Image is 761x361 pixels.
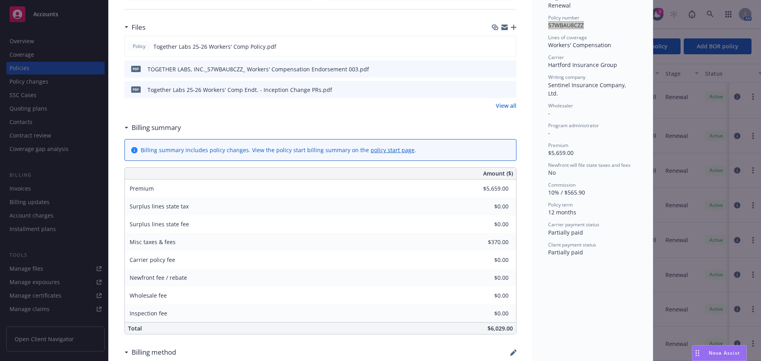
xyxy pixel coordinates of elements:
[131,66,141,72] span: pdf
[548,142,568,149] span: Premium
[709,350,740,356] span: Nova Assist
[131,86,141,92] span: pdf
[462,218,513,230] input: 0.00
[131,43,147,50] span: Policy
[548,241,596,248] span: Client payment status
[130,256,175,264] span: Carrier policy fee
[462,308,513,319] input: 0.00
[128,325,142,332] span: Total
[548,189,585,196] span: 10% / $565.90
[548,21,584,29] span: 57WBAU8CZZ
[147,86,332,94] div: Together Labs 25-26 Workers' Comp Endt. - Inception Change PRs.pdf
[548,208,576,216] span: 12 months
[506,65,513,73] button: preview file
[548,109,550,117] span: -
[548,2,571,9] span: Renewal
[506,86,513,94] button: preview file
[488,325,513,332] span: $6,029.00
[462,290,513,302] input: 0.00
[548,14,579,21] span: Policy number
[462,272,513,284] input: 0.00
[132,122,181,133] h3: Billing summary
[462,183,513,195] input: 0.00
[147,65,369,73] div: TOGETHER LABS, INC._57WBAU8CZZ_ Workers' Compensation Endorsement 003.pdf
[462,236,513,248] input: 0.00
[548,129,550,137] span: -
[548,74,585,80] span: Writing company
[124,347,176,357] div: Billing method
[483,169,513,178] span: Amount ($)
[130,292,167,299] span: Wholesale fee
[548,162,631,168] span: Newfront will file state taxes and fees
[548,248,583,256] span: Partially paid
[462,254,513,266] input: 0.00
[548,221,599,228] span: Carrier payment status
[493,65,500,73] button: download file
[130,185,154,192] span: Premium
[130,220,189,228] span: Surplus lines state fee
[371,146,415,154] a: policy start page
[548,102,573,109] span: Wholesaler
[548,201,573,208] span: Policy term
[130,309,167,317] span: Inspection fee
[548,61,617,69] span: Hartford Insurance Group
[692,346,702,361] div: Drag to move
[548,181,576,188] span: Commission
[548,41,611,49] span: Workers' Compensation
[493,42,499,51] button: download file
[141,146,416,154] div: Billing summary includes policy changes. View the policy start billing summary on the .
[548,149,574,157] span: $5,659.00
[124,122,181,133] div: Billing summary
[548,81,628,97] span: Sentinel Insurance Company, Ltd.
[130,238,176,246] span: Misc taxes & fees
[493,86,500,94] button: download file
[548,34,587,41] span: Lines of coverage
[548,229,583,236] span: Partially paid
[132,22,145,32] h3: Files
[130,202,189,210] span: Surplus lines state tax
[132,347,176,357] h3: Billing method
[548,54,564,61] span: Carrier
[153,42,276,51] span: Together Labs 25-26 Workers' Comp Policy.pdf
[124,22,145,32] div: Files
[548,122,599,129] span: Program administrator
[506,42,513,51] button: preview file
[692,345,747,361] button: Nova Assist
[462,201,513,212] input: 0.00
[548,169,556,176] span: No
[130,274,187,281] span: Newfront fee / rebate
[496,101,516,110] a: View all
